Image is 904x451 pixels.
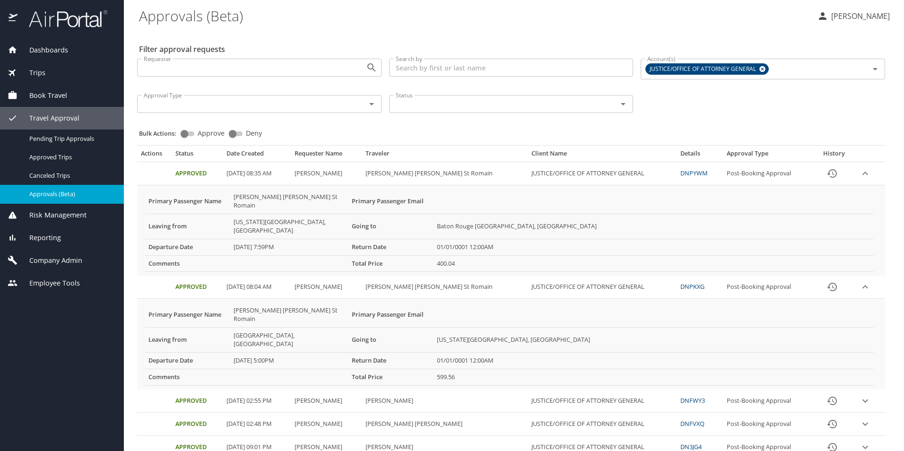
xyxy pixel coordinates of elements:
button: expand row [858,394,872,408]
td: [PERSON_NAME] [291,413,362,436]
span: Canceled Trips [29,171,113,180]
td: [US_STATE][GEOGRAPHIC_DATA], [GEOGRAPHIC_DATA] [230,214,348,239]
a: DN3JG4 [680,442,702,451]
td: [DATE] 7:59PM [230,239,348,255]
th: Requester Name [291,149,362,162]
span: Reporting [17,233,61,243]
span: Approvals (Beta) [29,190,113,199]
span: Deny [246,130,262,137]
td: 599.56 [433,369,874,385]
a: DNPKXG [680,282,704,291]
th: Leaving from [145,214,230,239]
button: History [821,390,843,412]
th: Traveler [362,149,528,162]
button: expand row [858,166,872,181]
th: Primary Passenger Name [145,189,230,214]
span: Risk Management [17,210,87,220]
a: DNFWY3 [680,396,705,405]
div: JUSTICE/OFFICE OF ATTORNEY GENERAL [645,63,769,75]
td: JUSTICE/OFFICE OF ATTORNEY GENERAL [528,390,677,413]
th: Status [172,149,223,162]
td: Approved [172,413,223,436]
button: [PERSON_NAME] [813,8,894,25]
td: 01/01/0001 12:00AM [433,353,874,369]
td: Post-Booking Approval [723,162,814,185]
td: [PERSON_NAME] [PERSON_NAME] St Romain [362,162,528,185]
input: Search by first or last name [389,59,634,77]
h1: Approvals (Beta) [139,1,809,30]
button: History [821,276,843,298]
td: [PERSON_NAME] [PERSON_NAME] [362,413,528,436]
span: Employee Tools [17,278,80,288]
td: JUSTICE/OFFICE OF ATTORNEY GENERAL [528,162,677,185]
th: Details [677,149,723,162]
th: Client Name [528,149,677,162]
th: Primary Passenger Email [348,189,433,214]
th: Leaving from [145,328,230,353]
td: [PERSON_NAME] [291,162,362,185]
td: 400.04 [433,255,874,272]
button: Open [365,61,378,74]
td: [DATE] 08:04 AM [223,276,291,299]
td: [DATE] 02:48 PM [223,413,291,436]
span: Trips [17,68,45,78]
td: [DATE] 08:35 AM [223,162,291,185]
a: DNPYWM [680,169,708,177]
button: expand row [858,280,872,294]
span: Dashboards [17,45,68,55]
td: Approved [172,162,223,185]
td: [DATE] 5:00PM [230,353,348,369]
td: JUSTICE/OFFICE OF ATTORNEY GENERAL [528,413,677,436]
th: Approval Type [723,149,814,162]
th: Comments [145,255,230,272]
button: Open [617,97,630,111]
td: Baton Rouge [GEOGRAPHIC_DATA], [GEOGRAPHIC_DATA] [433,214,874,239]
td: Approved [172,390,223,413]
th: History [814,149,854,162]
table: More info for approvals [145,303,874,385]
th: Total Price [348,369,433,385]
img: airportal-logo.png [18,9,107,28]
th: Departure Date [145,353,230,369]
td: Post-Booking Approval [723,413,814,436]
th: Return Date [348,353,433,369]
span: JUSTICE/OFFICE OF ATTORNEY GENERAL [646,64,762,74]
td: Post-Booking Approval [723,276,814,299]
button: Open [365,97,378,111]
span: Travel Approval [17,113,79,123]
span: Company Admin [17,255,82,266]
th: Primary Passenger Email [348,303,433,327]
td: [GEOGRAPHIC_DATA], [GEOGRAPHIC_DATA] [230,328,348,353]
td: 01/01/0001 12:00AM [433,239,874,255]
th: Departure Date [145,239,230,255]
th: Total Price [348,255,433,272]
th: Going to [348,214,433,239]
span: Approved Trips [29,153,113,162]
td: [PERSON_NAME] [291,390,362,413]
img: icon-airportal.png [9,9,18,28]
span: Approve [198,130,225,137]
span: Pending Trip Approvals [29,134,113,143]
td: Post-Booking Approval [723,390,814,413]
button: History [821,413,843,435]
button: Open [869,62,882,76]
th: Actions [137,149,172,162]
td: Approved [172,276,223,299]
th: Date Created [223,149,291,162]
th: Going to [348,328,433,353]
th: Comments [145,369,230,385]
td: [PERSON_NAME] [291,276,362,299]
td: [US_STATE][GEOGRAPHIC_DATA], [GEOGRAPHIC_DATA] [433,328,874,353]
button: History [821,162,843,185]
th: Primary Passenger Name [145,303,230,327]
p: Bulk Actions: [139,129,184,138]
p: [PERSON_NAME] [828,10,890,22]
td: [DATE] 02:55 PM [223,390,291,413]
table: More info for approvals [145,189,874,272]
th: Return Date [348,239,433,255]
span: Book Travel [17,90,67,101]
td: [PERSON_NAME] [PERSON_NAME] St Romain [230,189,348,214]
td: [PERSON_NAME] [PERSON_NAME] St Romain [230,303,348,327]
td: JUSTICE/OFFICE OF ATTORNEY GENERAL [528,276,677,299]
button: expand row [858,417,872,431]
